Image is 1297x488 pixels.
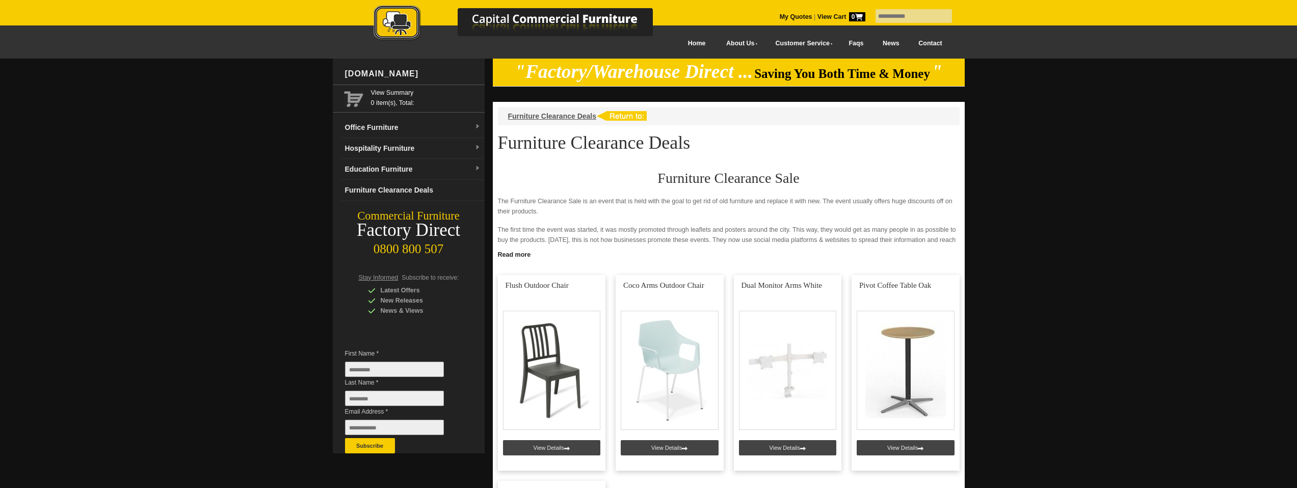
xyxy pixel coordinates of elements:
[341,138,485,159] a: Hospitality Furnituredropdown
[817,13,865,20] strong: View Cart
[346,5,702,45] a: Capital Commercial Furniture Logo
[345,377,459,388] span: Last Name *
[932,61,942,82] em: "
[341,117,485,138] a: Office Furnituredropdown
[764,32,839,55] a: Customer Service
[909,32,951,55] a: Contact
[359,274,399,281] span: Stay Informed
[474,145,481,151] img: dropdown
[508,112,597,120] a: Furniture Clearance Deals
[839,32,874,55] a: Faqs
[493,247,965,260] a: Click to read more
[345,362,444,377] input: First Name *
[341,59,485,89] div: [DOMAIN_NAME]
[345,438,395,453] button: Subscribe
[333,223,485,237] div: Factory Direct
[498,196,960,216] p: The Furniture Clearance Sale is an event that is held with the goal to get rid of old furniture a...
[596,111,647,121] img: return to
[498,171,960,186] h2: Furniture Clearance Sale
[780,13,812,20] a: My Quotes
[849,12,865,21] span: 0
[368,285,465,295] div: Latest Offers
[345,348,459,359] span: First Name *
[515,61,753,82] em: "Factory/Warehouse Direct ...
[371,88,481,98] a: View Summary
[815,13,865,20] a: View Cart0
[754,67,930,80] span: Saving You Both Time & Money
[498,133,960,152] h1: Furniture Clearance Deals
[345,391,444,406] input: Last Name *
[873,32,909,55] a: News
[498,225,960,255] p: The first time the event was started, it was mostly promoted through leaflets and posters around ...
[341,159,485,180] a: Education Furnituredropdown
[371,88,481,106] span: 0 item(s), Total:
[402,274,459,281] span: Subscribe to receive:
[345,420,444,435] input: Email Address *
[333,209,485,223] div: Commercial Furniture
[474,166,481,172] img: dropdown
[368,295,465,306] div: New Releases
[474,124,481,130] img: dropdown
[345,406,459,417] span: Email Address *
[346,5,702,42] img: Capital Commercial Furniture Logo
[715,32,764,55] a: About Us
[333,237,485,256] div: 0800 800 507
[341,180,485,201] a: Furniture Clearance Deals
[368,306,465,316] div: News & Views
